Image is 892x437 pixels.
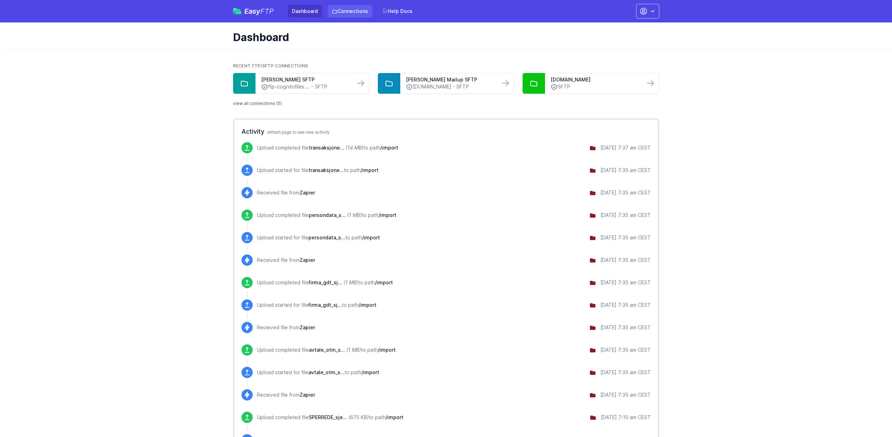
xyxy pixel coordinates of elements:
[257,302,376,309] p: Upload started for file to path
[362,234,380,240] span: /import
[261,83,349,91] a: ftp-cognitofiles.... - SFTP
[346,347,361,353] i: (1 MB)
[600,324,651,331] div: [DATE] 7:35 am CEST
[361,369,379,375] span: /import
[288,5,322,18] a: Dashboard
[600,346,651,353] div: [DATE] 7:35 am CEST
[361,167,379,173] span: /import
[257,369,379,376] p: Upload started for file to path
[233,63,659,69] h2: Recent FTP/SFTP Connections
[300,392,315,398] span: Zapier
[257,189,315,196] p: Received file from
[233,101,282,106] a: view all connections (5)
[300,324,315,330] span: Zapier
[309,347,345,353] span: avtale_otm_sjekket.csv
[309,212,346,218] span: persondata_sjekket.csv
[386,414,403,420] span: /import
[308,234,345,240] span: persondata_sjekket.csv
[308,167,344,173] span: transaksjoner_sjekket.csv
[257,414,403,421] p: Upload completed file to path
[601,414,651,421] div: [DATE] 7:10 am CEST
[244,8,274,15] span: Easy
[267,130,330,135] span: refresh page to see new activity
[600,144,651,151] div: [DATE] 7:37 am CEST
[346,145,363,151] i: (14 MB)
[233,31,654,44] h1: Dashboard
[380,145,398,151] span: /import
[551,83,639,91] a: SFTP
[600,189,651,196] div: [DATE] 7:35 am CEST
[257,391,315,398] p: Received file from
[309,414,347,420] span: SPERREDE_sjekket.csv
[257,346,396,353] p: Upload completed file to path
[359,302,376,308] span: /import
[308,302,342,308] span: firma_gdt_sjekket.csv
[309,279,342,285] span: firma_gdt_sjekket.csv
[406,76,494,83] a: [PERSON_NAME] Mailup SFTP
[600,302,651,309] div: [DATE] 7:35 am CEST
[233,8,274,15] a: EasyFTP
[343,279,358,285] i: (1 MB)
[257,234,380,241] p: Upload started for file to path
[600,279,651,286] div: [DATE] 7:35 am CEST
[261,76,349,83] a: [PERSON_NAME] SFTP
[347,212,362,218] i: (1 MB)
[308,369,345,375] span: avtale_otm_sjekket.csv
[600,167,651,174] div: [DATE] 7:35 am CEST
[257,279,393,286] p: Upload completed file to path
[600,212,651,219] div: [DATE] 7:35 am CEST
[600,234,651,241] div: [DATE] 7:35 am CEST
[375,279,393,285] span: /import
[378,5,417,18] a: Help Docs
[600,391,651,398] div: [DATE] 7:35 am CEST
[260,7,274,15] span: FTP
[241,127,651,137] h2: Activity
[551,76,639,83] a: [DOMAIN_NAME]
[257,167,379,174] p: Upload started for file to path
[233,8,241,14] img: easyftp_logo.png
[309,145,344,151] span: transaksjoner_sjekket.csv
[348,414,369,420] i: (675 KB)
[300,257,315,263] span: Zapier
[257,257,315,264] p: Received file from
[257,144,398,151] p: Upload completed file to path
[378,347,396,353] span: /import
[600,369,651,376] div: [DATE] 7:35 am CEST
[328,5,372,18] a: Connections
[257,212,396,219] p: Upload completed file to path
[379,212,396,218] span: /import
[406,83,494,91] a: [DOMAIN_NAME] - SFTP
[300,190,315,196] span: Zapier
[600,257,651,264] div: [DATE] 7:35 am CEST
[257,324,315,331] p: Received file from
